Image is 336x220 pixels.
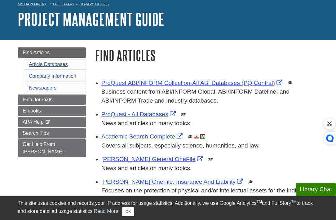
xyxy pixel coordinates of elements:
img: Scholarly or Peer Reviewed [181,112,186,117]
a: DU Library [53,2,74,6]
span: Find Journals [23,97,52,102]
span: Search Tips [23,130,49,136]
span: APA Help [23,119,43,125]
span: E-books [23,108,41,113]
span: Get Help From [PERSON_NAME]! [23,142,65,154]
a: Find Journals [18,95,86,105]
a: Link opens in new window [101,111,177,117]
a: Link opens in new window [101,178,245,185]
button: Library Chat [296,183,336,196]
a: My Davenport [18,2,46,7]
a: Read More [94,209,118,214]
div: This site uses cookies and records your IP address for usage statistics. Additionally, we use Goo... [18,200,318,216]
button: Close [122,207,134,216]
span: Find Articles [23,50,50,55]
img: Scholarly or Peer Reviewed [288,80,293,85]
sup: TM [256,200,262,204]
a: Link opens in new window [101,133,184,140]
a: Newspapers [29,85,56,90]
a: Project Management Guide [18,10,164,29]
img: Audio & Video [194,134,199,139]
a: Company Information [29,73,76,79]
p: News and articles on many topics. [101,119,318,128]
i: This link opens in a new window [45,120,50,124]
a: Library Guides [79,2,109,6]
div: Guide Page Menu [18,47,86,157]
a: Article Databases [29,62,68,67]
a: Find Articles [18,47,86,58]
sup: TM [291,200,296,204]
a: APA Help [18,117,86,127]
a: E-books [18,106,86,116]
img: Scholarly or Peer Reviewed [248,179,253,184]
h1: Find Articles [95,47,318,63]
p: Business content from ABI/INFORM Global, ABI/INFORM Dateline, and ABI/INFORM Trade and Industry d... [101,87,318,105]
p: News and articles on many topics. [101,164,318,173]
img: Scholarly or Peer Reviewed [208,157,213,162]
a: Link opens in new window [101,156,205,162]
img: Scholarly or Peer Reviewed [188,134,193,139]
a: Get Help From [PERSON_NAME]! [18,139,86,157]
a: Link opens in new window [101,80,284,86]
p: Focuses on the protection of physical and/or intellectual assets for the individual property owne... [101,186,318,204]
img: MeL (Michigan electronic Library) [200,134,205,139]
p: Covers all subjects, especially science, humanities, and law. [101,141,318,150]
a: Search Tips [18,128,86,139]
